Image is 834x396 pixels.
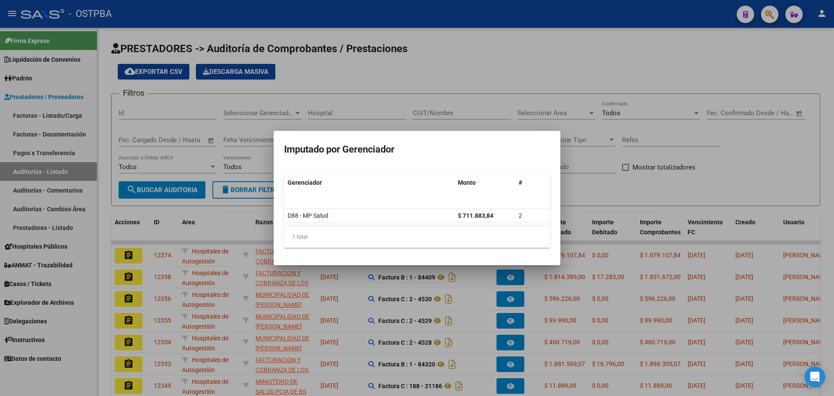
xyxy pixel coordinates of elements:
[284,226,550,248] div: 1 total
[284,141,550,158] h3: Imputado por Gerenciador
[519,212,522,219] span: 2
[458,179,476,186] span: Monto
[458,212,493,219] strong: $ 711.883,84
[804,366,825,387] div: Open Intercom Messenger
[288,212,328,219] span: D88 - MP Salud
[519,179,522,186] span: #
[288,179,322,186] span: Gerenciador
[284,173,454,192] datatable-header-cell: Gerenciador
[515,173,550,192] datatable-header-cell: #
[454,173,515,192] datatable-header-cell: Monto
